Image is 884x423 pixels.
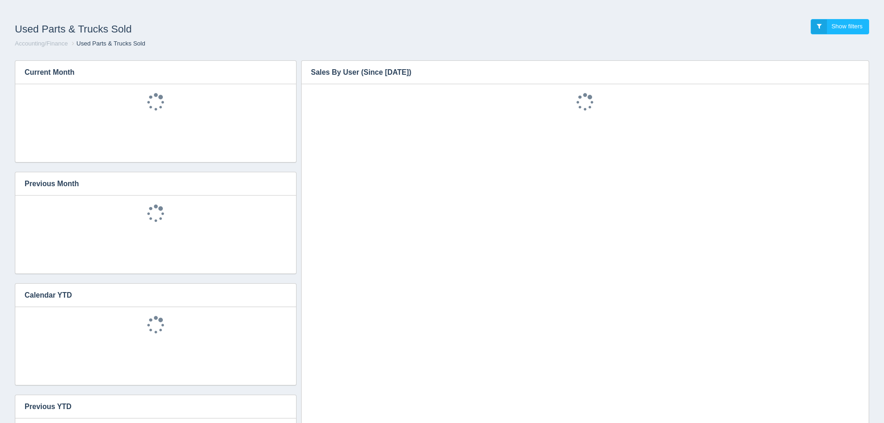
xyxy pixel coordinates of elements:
li: Used Parts & Trucks Sold [70,39,145,48]
a: Show filters [811,19,869,34]
h3: Previous Month [15,172,282,195]
h3: Calendar YTD [15,284,282,307]
h3: Previous YTD [15,395,282,418]
h1: Used Parts & Trucks Sold [15,19,442,39]
a: Accounting/Finance [15,40,68,47]
h3: Current Month [15,61,282,84]
h3: Sales By User (Since [DATE]) [302,61,855,84]
span: Show filters [832,23,863,30]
